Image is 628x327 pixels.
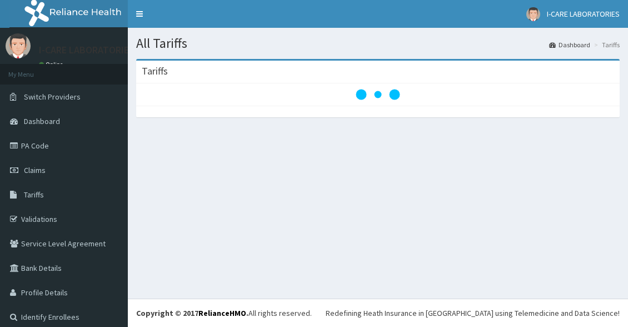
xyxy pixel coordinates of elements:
[526,7,540,21] img: User Image
[198,308,246,318] a: RelianceHMO
[549,40,590,49] a: Dashboard
[24,92,81,102] span: Switch Providers
[547,9,620,19] span: I-CARE LABORATORIES
[39,61,66,68] a: Online
[326,308,620,319] div: Redefining Heath Insurance in [GEOGRAPHIC_DATA] using Telemedicine and Data Science!
[24,116,60,126] span: Dashboard
[591,40,620,49] li: Tariffs
[356,72,400,117] svg: audio-loading
[128,299,628,327] footer: All rights reserved.
[39,45,134,55] p: I-CARE LABORATORIES
[136,36,620,51] h1: All Tariffs
[142,66,168,76] h3: Tariffs
[24,190,44,200] span: Tariffs
[24,165,46,175] span: Claims
[136,308,248,318] strong: Copyright © 2017 .
[6,33,31,58] img: User Image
